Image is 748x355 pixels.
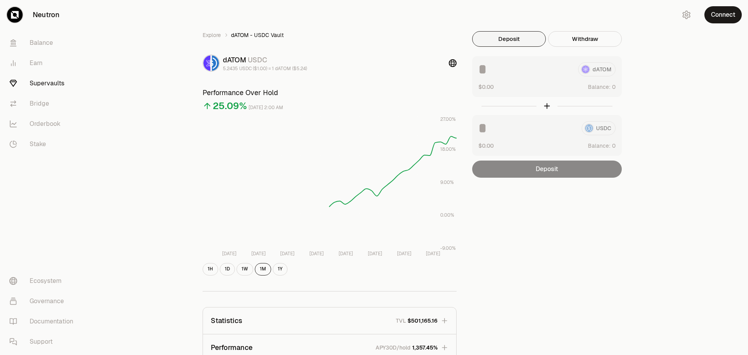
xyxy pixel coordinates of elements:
[249,103,283,112] div: [DATE] 2:00 AM
[396,317,406,325] p: TVL
[412,344,438,351] span: 1,357.45%
[211,315,242,326] p: Statistics
[3,53,84,73] a: Earn
[478,83,494,91] button: $0.00
[472,31,546,47] button: Deposit
[339,251,353,257] tspan: [DATE]
[397,251,411,257] tspan: [DATE]
[236,263,253,276] button: 1W
[440,179,454,185] tspan: 9.00%
[213,100,247,112] div: 25.09%
[588,142,610,150] span: Balance:
[203,263,218,276] button: 1H
[408,317,438,325] span: $501,165.16
[248,55,267,64] span: USDC
[440,212,454,218] tspan: 0.00%
[3,332,84,352] a: Support
[222,251,236,257] tspan: [DATE]
[231,31,284,39] span: dATOM - USDC Vault
[211,342,252,353] p: Performance
[376,344,411,351] p: APY30D/hold
[3,114,84,134] a: Orderbook
[588,83,610,91] span: Balance:
[223,55,307,65] div: dATOM
[440,116,456,122] tspan: 27.00%
[203,31,221,39] a: Explore
[368,251,382,257] tspan: [DATE]
[440,146,456,152] tspan: 18.00%
[3,94,84,114] a: Bridge
[223,65,307,72] div: 5.2435 USDC ($1.00) = 1 dATOM ($5.24)
[203,55,210,71] img: dATOM Logo
[3,311,84,332] a: Documentation
[255,263,271,276] button: 1M
[203,31,457,39] nav: breadcrumb
[426,251,440,257] tspan: [DATE]
[3,33,84,53] a: Balance
[3,291,84,311] a: Governance
[203,307,456,334] button: StatisticsTVL$501,165.16
[440,245,456,251] tspan: -9.00%
[3,73,84,94] a: Supervaults
[203,87,457,98] h3: Performance Over Hold
[280,251,295,257] tspan: [DATE]
[3,271,84,291] a: Ecosystem
[478,141,494,150] button: $0.00
[309,251,324,257] tspan: [DATE]
[220,263,235,276] button: 1D
[212,55,219,71] img: USDC Logo
[3,134,84,154] a: Stake
[273,263,288,276] button: 1Y
[548,31,622,47] button: Withdraw
[704,6,742,23] button: Connect
[251,251,266,257] tspan: [DATE]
